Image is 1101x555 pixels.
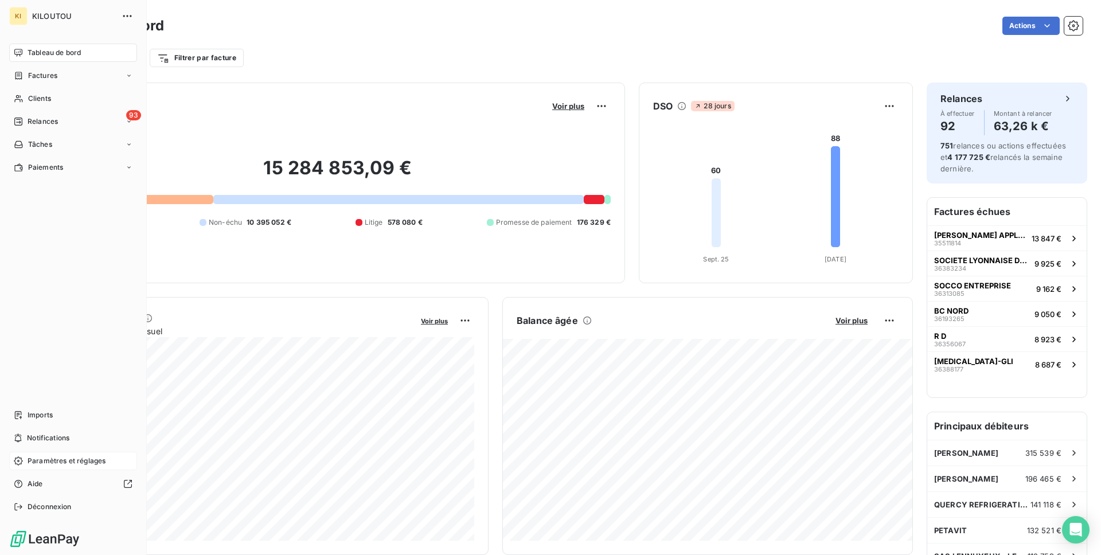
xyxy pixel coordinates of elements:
button: [PERSON_NAME] APPLICATION3551181413 847 € [927,225,1087,251]
span: SOCIETE LYONNAISE DE TRAVAUX PUBLICS [934,256,1030,265]
span: [PERSON_NAME] APPLICATION [934,230,1027,240]
img: Logo LeanPay [9,530,80,548]
span: Tâches [28,139,52,150]
span: 93 [126,110,141,120]
button: R D363560678 923 € [927,326,1087,351]
span: 751 [940,141,953,150]
button: [MEDICAL_DATA]-GLI363881778 687 € [927,351,1087,377]
span: 132 521 € [1027,526,1061,535]
div: Open Intercom Messenger [1062,516,1090,544]
span: 8 687 € [1035,360,1061,369]
span: 36313085 [934,290,965,297]
span: Relances [28,116,58,127]
span: Voir plus [835,316,868,325]
button: Actions [1002,17,1060,35]
span: Déconnexion [28,502,72,512]
span: Paiements [28,162,63,173]
tspan: Sept. 25 [703,255,729,263]
span: 578 080 € [388,217,423,228]
h2: 15 284 853,09 € [65,157,611,191]
span: relances ou actions effectuées et relancés la semaine dernière. [940,141,1066,173]
h6: Balance âgée [517,314,578,327]
span: Chiffre d'affaires mensuel [65,325,413,337]
span: BC NORD [934,306,969,315]
span: KILOUTOU [32,11,115,21]
button: SOCCO ENTREPRISE363130859 162 € [927,276,1087,301]
span: 8 923 € [1034,335,1061,344]
button: Voir plus [832,315,871,326]
h6: Relances [940,92,982,105]
span: 9 925 € [1034,259,1061,268]
span: 141 118 € [1030,500,1061,509]
span: 4 177 725 € [947,153,990,162]
h6: DSO [653,99,673,113]
tspan: [DATE] [825,255,846,263]
span: [PERSON_NAME] [934,474,998,483]
span: À effectuer [940,110,975,117]
span: Voir plus [421,317,448,325]
h6: Principaux débiteurs [927,412,1087,440]
h4: 92 [940,117,975,135]
span: 9 050 € [1034,310,1061,319]
span: Factures [28,71,57,81]
span: 10 395 052 € [247,217,291,228]
span: 36356067 [934,341,966,347]
span: Paramètres et réglages [28,456,106,466]
a: Aide [9,475,137,493]
span: SOCCO ENTREPRISE [934,281,1011,290]
button: Voir plus [417,315,451,326]
span: 28 jours [691,101,734,111]
span: 36388177 [934,366,963,373]
span: Notifications [27,433,69,443]
span: 13 847 € [1032,234,1061,243]
span: 35511814 [934,240,961,247]
span: QUERCY REFRIGERATION [934,500,1030,509]
span: 36383234 [934,265,966,272]
span: Litige [365,217,383,228]
span: Clients [28,93,51,104]
span: Montant à relancer [994,110,1052,117]
span: Imports [28,410,53,420]
button: Voir plus [549,101,588,111]
span: PETAVIT [934,526,967,535]
button: BC NORD361932659 050 € [927,301,1087,326]
span: R D [934,331,946,341]
span: Voir plus [552,101,584,111]
span: 315 539 € [1025,448,1061,458]
span: Tableau de bord [28,48,81,58]
span: 36193265 [934,315,965,322]
span: Aide [28,479,43,489]
h4: 63,26 k € [994,117,1052,135]
span: 196 465 € [1025,474,1061,483]
button: Filtrer par facture [150,49,244,67]
span: Non-échu [209,217,242,228]
h6: Factures échues [927,198,1087,225]
div: KI [9,7,28,25]
span: 176 329 € [577,217,611,228]
span: 9 162 € [1036,284,1061,294]
span: [MEDICAL_DATA]-GLI [934,357,1013,366]
button: SOCIETE LYONNAISE DE TRAVAUX PUBLICS363832349 925 € [927,251,1087,276]
span: Promesse de paiement [496,217,572,228]
span: [PERSON_NAME] [934,448,998,458]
